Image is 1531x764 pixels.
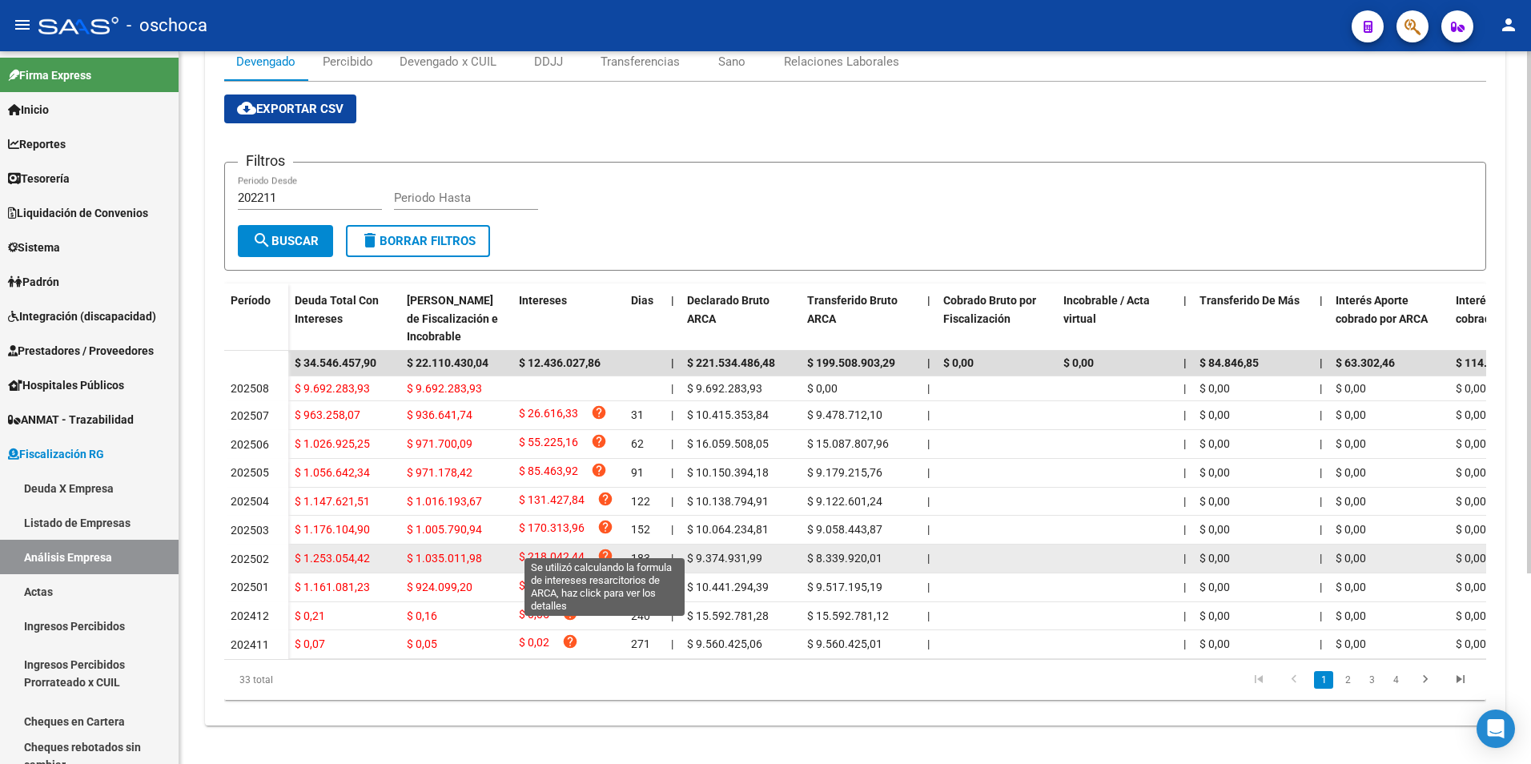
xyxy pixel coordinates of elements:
span: $ 0,21 [295,609,325,622]
div: Devengado x CUIL [400,53,496,70]
span: $ 84.846,85 [1199,356,1259,369]
span: 202506 [231,438,269,451]
span: $ 9.692.283,93 [687,382,762,395]
span: $ 0,00 [1336,408,1366,421]
span: $ 0,00 [1456,408,1486,421]
span: $ 0,00 [1199,466,1230,479]
span: 202501 [231,581,269,593]
span: $ 221.534.486,48 [687,356,775,369]
span: $ 0,00 [1456,495,1486,508]
span: $ 0,00 [1336,523,1366,536]
span: $ 1.035.011,98 [407,552,482,565]
span: $ 0,05 [407,637,437,650]
span: | [1183,437,1186,450]
span: | [927,552,930,565]
span: $ 1.056.642,34 [295,466,370,479]
span: $ 0,00 [1336,609,1366,622]
span: Fiscalización RG [8,445,104,463]
span: 183 [631,552,650,565]
span: Transferido Bruto ARCA [807,294,898,325]
span: | [671,408,673,421]
span: $ 0,00 [1456,581,1486,593]
span: | [1183,637,1186,650]
span: $ 963.258,07 [295,408,360,421]
span: | [1320,581,1322,593]
span: $ 10.064.234,81 [687,523,769,536]
datatable-header-cell: Transferido De Más [1193,283,1313,354]
span: | [1320,437,1322,450]
span: 202411 [231,638,269,651]
span: | [1320,523,1322,536]
mat-icon: cloud_download [237,99,256,118]
span: | [1183,382,1186,395]
li: page 2 [1336,666,1360,694]
span: $ 9.478.712,10 [807,408,882,421]
i: help [562,605,578,621]
span: | [927,437,930,450]
span: | [671,581,673,593]
span: | [1183,609,1186,622]
span: $ 9.560.425,06 [687,637,762,650]
span: 240 [631,609,650,622]
span: 202504 [231,495,269,508]
span: $ 0,00 [1456,523,1486,536]
a: go to next page [1410,671,1441,689]
span: $ 0,00 [1456,466,1486,479]
span: $ 1.026.925,25 [295,437,370,450]
span: $ 0,00 [1336,552,1366,565]
span: 152 [631,523,650,536]
span: $ 199.508.903,29 [807,356,895,369]
datatable-header-cell: | [1313,283,1329,354]
span: $ 0,07 [295,637,325,650]
span: $ 15.592.781,12 [807,609,889,622]
datatable-header-cell: Deuda Bruta Neto de Fiscalización e Incobrable [400,283,512,354]
span: | [1320,408,1322,421]
span: $ 9.122.601,24 [807,495,882,508]
span: $ 0,00 [1456,609,1486,622]
span: $ 22.110.430,04 [407,356,488,369]
i: help [597,491,613,507]
span: $ 971.178,42 [407,466,472,479]
span: | [671,637,673,650]
span: | [671,356,674,369]
span: $ 1.147.621,51 [295,495,370,508]
span: | [671,552,673,565]
i: help [591,462,607,478]
span: $ 0,00 [1336,466,1366,479]
span: $ 9.517.195,19 [807,581,882,593]
i: help [597,519,613,535]
span: $ 9.374.931,99 [687,552,762,565]
li: page 4 [1384,666,1408,694]
span: 62 [631,437,644,450]
a: 4 [1386,671,1405,689]
span: | [927,382,930,395]
span: $ 10.441.294,39 [687,581,769,593]
div: Devengado [236,53,295,70]
div: 33 total [224,660,474,700]
span: $ 1.176.104,90 [295,523,370,536]
span: $ 0,00 [1456,552,1486,565]
span: | [1183,294,1187,307]
div: Transferencias [601,53,680,70]
span: $ 0,00 [807,382,838,395]
span: | [1320,637,1322,650]
span: $ 936.641,74 [407,408,472,421]
span: | [1183,356,1187,369]
span: | [927,356,930,369]
span: Tesorería [8,170,70,187]
span: | [1320,552,1322,565]
li: page 1 [1312,666,1336,694]
span: $ 0,00 [1456,437,1486,450]
a: go to first page [1244,671,1274,689]
span: Buscar [252,234,319,248]
span: Padrón [8,273,59,291]
div: Sano [718,53,745,70]
span: $ 15.087.807,96 [807,437,889,450]
datatable-header-cell: | [1177,283,1193,354]
span: $ 1.005.790,94 [407,523,482,536]
span: $ 10.138.794,91 [687,495,769,508]
span: $ 218.042,44 [519,548,585,569]
datatable-header-cell: Período [224,283,288,351]
span: Dias [631,294,653,307]
datatable-header-cell: Transferido Bruto ARCA [801,283,921,354]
